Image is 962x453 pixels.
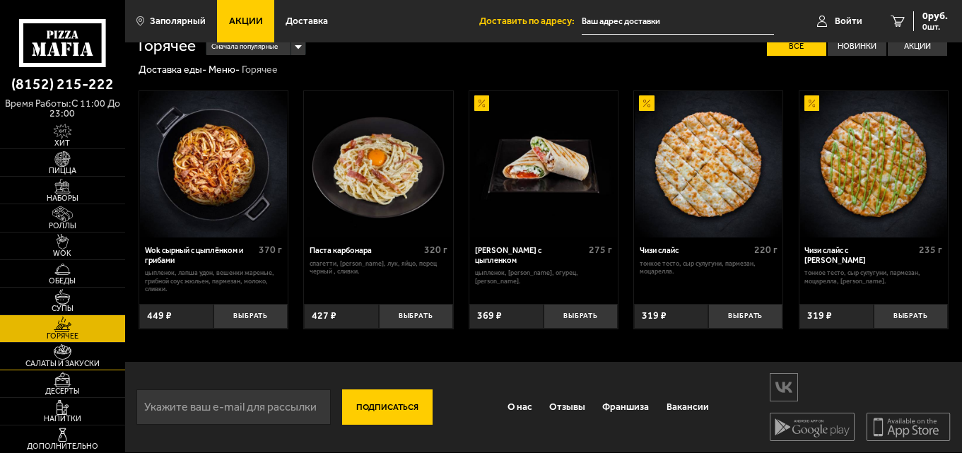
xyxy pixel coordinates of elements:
[139,64,206,76] a: Доставка еды-
[145,246,256,265] div: Wok сырный с цыплёнком и грибами
[242,64,278,76] div: Горячее
[342,389,433,425] button: Подписаться
[310,259,447,276] p: спагетти, [PERSON_NAME], лук, яйцо, перец черный , сливки.
[140,91,287,238] img: Wok сырный с цыплёнком и грибами
[147,311,172,321] span: 449 ₽
[589,244,612,256] span: 275 г
[804,95,819,110] img: Акционный
[804,269,942,285] p: тонкое тесто, сыр сулугуни, пармезан, моцарелла, [PERSON_NAME].
[498,391,540,423] a: О нас
[479,16,582,26] span: Доставить по адресу:
[919,244,942,256] span: 235 г
[635,91,782,238] img: Чизи слайс
[767,37,826,56] label: Все
[799,91,948,238] a: АкционныйЧизи слайс с соусом Ранч
[474,95,489,110] img: Акционный
[828,37,887,56] label: Новинки
[469,91,618,238] a: АкционныйШаверма с цыпленком
[874,304,948,329] button: Выбрать
[634,91,782,238] a: АкционныйЧизи слайс
[139,91,288,238] a: Wok сырный с цыплёнком и грибами
[139,38,196,54] h1: Горячее
[708,304,782,329] button: Выбрать
[544,304,618,329] button: Выбрать
[888,37,947,56] label: Акции
[424,244,447,256] span: 320 г
[145,269,283,293] p: цыпленок, лапша удон, вешенки жареные, грибной соус Жюльен, пармезан, молоко, сливки.
[658,391,717,423] a: Вакансии
[770,375,797,399] img: vk
[209,64,240,76] a: Меню-
[807,311,832,321] span: 319 ₽
[286,16,328,26] span: Доставка
[639,95,654,110] img: Акционный
[470,91,617,238] img: Шаверма с цыпленком
[475,246,586,265] div: [PERSON_NAME] с цыпленком
[259,244,282,256] span: 370 г
[754,244,778,256] span: 220 г
[310,246,421,256] div: Паста карбонара
[136,389,331,425] input: Укажите ваш e-mail для рассылки
[541,391,594,423] a: Отзывы
[835,16,862,26] span: Войти
[477,311,502,321] span: 369 ₽
[594,391,657,423] a: Франшиза
[475,269,613,285] p: цыпленок, [PERSON_NAME], огурец, [PERSON_NAME].
[804,246,915,265] div: Чизи слайс с [PERSON_NAME]
[229,16,263,26] span: Акции
[150,16,206,26] span: Заполярный
[642,311,667,321] span: 319 ₽
[582,8,774,35] input: Ваш адрес доставки
[312,311,336,321] span: 427 ₽
[640,259,778,276] p: тонкое тесто, сыр сулугуни, пармезан, моцарелла.
[305,91,452,238] img: Паста карбонара
[640,246,751,256] div: Чизи слайс
[922,23,948,31] span: 0 шт.
[304,91,452,238] a: Паста карбонара
[213,304,288,329] button: Выбрать
[922,11,948,21] span: 0 руб.
[379,304,453,329] button: Выбрать
[800,91,947,238] img: Чизи слайс с соусом Ранч
[211,37,278,57] span: Сначала популярные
